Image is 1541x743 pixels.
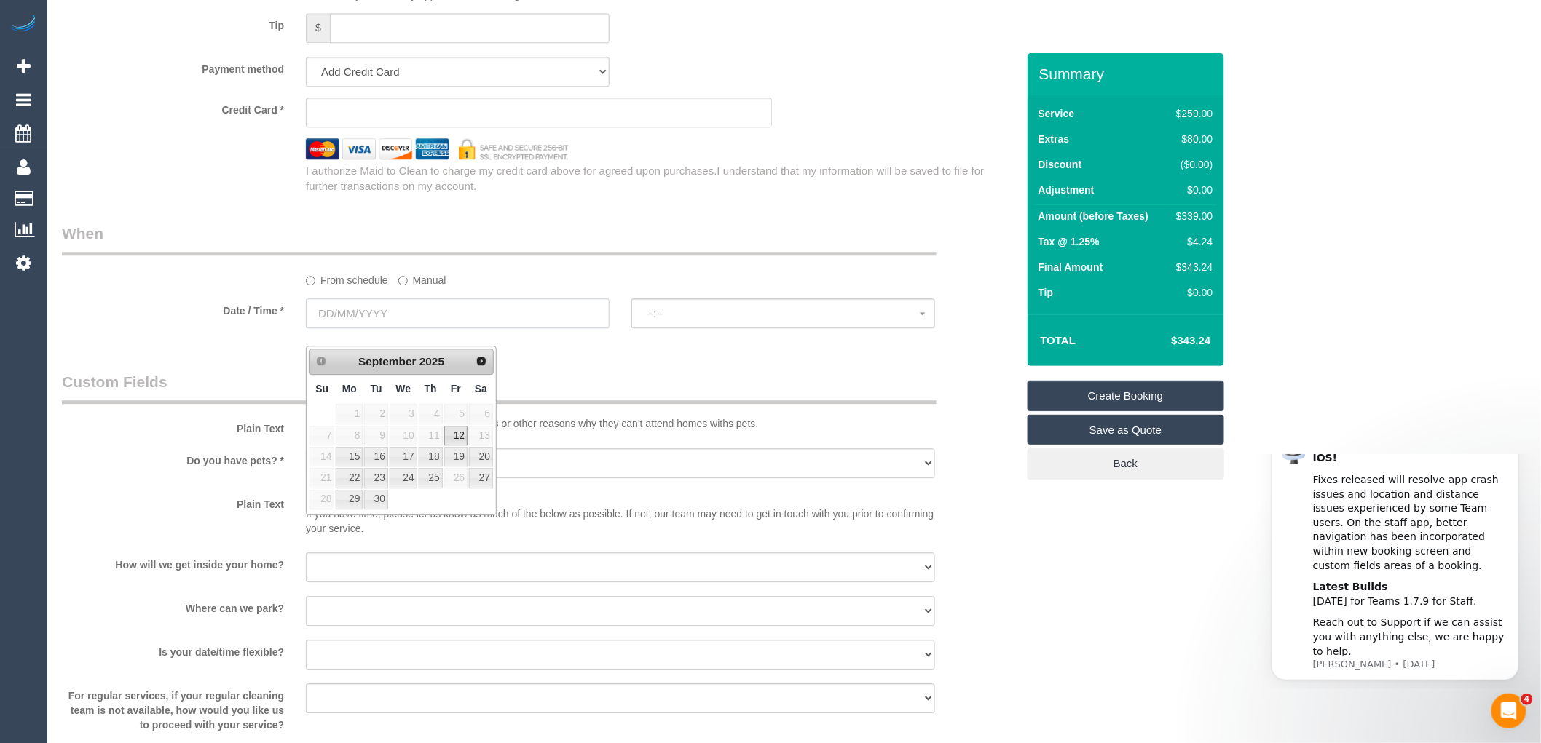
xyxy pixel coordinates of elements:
span: 10 [390,426,417,445]
span: Friday [451,383,461,394]
label: Tip [51,13,295,33]
span: Sunday [315,383,328,394]
label: From schedule [306,268,388,287]
p: If you have time, please let us know as much of the below as possible. If not, our team may need ... [306,492,935,536]
span: 7 [310,426,334,445]
span: $ [306,13,330,43]
span: September [358,355,417,367]
span: 11 [419,426,443,445]
img: credit cards [295,138,580,159]
span: 2 [364,404,387,424]
div: $259.00 [1170,106,1213,121]
a: 18 [419,447,443,466]
label: Do you have pets? * [51,448,295,468]
label: Service [1038,106,1075,121]
span: I understand that my information will be saved to file for further transactions on my account. [306,164,984,192]
div: $4.24 [1170,234,1213,249]
span: Saturday [475,383,487,394]
a: 23 [364,468,387,488]
span: --:-- [647,308,920,319]
label: Plain Text [51,416,295,436]
input: From schedule [306,276,315,285]
p: Message from Ellie, sent 1w ago [63,204,259,217]
span: Tuesday [371,383,382,394]
h3: Summary [1039,65,1217,82]
a: 17 [390,447,417,466]
span: 4 [419,404,443,424]
a: 30 [364,490,387,509]
a: 20 [469,447,493,466]
input: Manual [398,276,408,285]
span: Next [476,355,487,367]
h4: $343.24 [1127,335,1210,347]
a: 27 [469,468,493,488]
label: Where can we park? [51,596,295,616]
legend: When [62,223,937,255]
a: Save as Quote [1028,415,1224,445]
span: 6 [469,404,493,424]
div: ($0.00) [1170,157,1213,172]
a: 12 [444,426,468,445]
iframe: Intercom notifications message [1250,454,1541,689]
label: Tax @ 1.25% [1038,234,1100,249]
span: Prev [315,355,327,367]
label: Final Amount [1038,260,1103,274]
div: Fixes released will resolve app crash issues and location and distance issues experienced by some... [63,19,259,119]
button: --:-- [631,298,935,328]
label: Date / Time * [51,298,295,318]
strong: Total [1041,334,1076,346]
input: DD/MM/YYYY [306,298,610,328]
div: $80.00 [1170,132,1213,146]
div: I authorize Maid to Clean to charge my credit card above for agreed upon purchases. [295,163,1027,194]
span: 21 [310,468,334,488]
div: $0.00 [1170,285,1213,300]
a: 16 [364,447,387,466]
div: [DATE] for Teams 1.7.9 for Staff. [63,126,259,154]
div: Reach out to Support if we can assist you with anything else, we are happy to help. [63,162,259,204]
span: 8 [336,426,363,445]
a: 29 [336,490,363,509]
label: Manual [398,268,446,287]
label: For regular services, if your regular cleaning team is not available, how would you like us to pr... [51,683,295,732]
div: $339.00 [1170,209,1213,223]
span: 4 [1521,694,1533,705]
a: Prev [311,351,331,371]
span: 26 [444,468,468,488]
span: 5 [444,404,468,424]
label: Plain Text [51,492,295,512]
legend: Custom Fields [62,371,937,404]
label: Tip [1038,285,1054,300]
label: Credit Card * [51,98,295,117]
a: 19 [444,447,468,466]
span: 14 [310,447,334,466]
span: 3 [390,404,417,424]
div: $343.24 [1170,260,1213,274]
label: How will we get inside your home? [51,552,295,572]
label: Payment method [51,57,295,76]
a: 25 [419,468,443,488]
label: Is your date/time flexible? [51,640,295,659]
img: Automaid Logo [9,15,38,35]
iframe: Intercom live chat [1491,694,1526,728]
span: 28 [310,490,334,509]
label: Extras [1038,132,1070,146]
a: 24 [390,468,417,488]
iframe: Secure card payment input frame [318,106,760,119]
label: Amount (before Taxes) [1038,209,1148,223]
a: Back [1028,448,1224,479]
a: 22 [336,468,363,488]
span: 1 [336,404,363,424]
span: 2025 [419,355,444,367]
span: Wednesday [396,383,411,394]
span: 13 [469,426,493,445]
a: 15 [336,447,363,466]
span: Thursday [425,383,437,394]
span: Monday [342,383,357,394]
div: $0.00 [1170,183,1213,197]
label: Adjustment [1038,183,1095,197]
a: Create Booking [1028,381,1224,411]
span: 9 [364,426,387,445]
a: Next [471,351,492,371]
p: Some of our cleaning teams have allergies or other reasons why they can't attend homes withs pets. [306,416,935,431]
